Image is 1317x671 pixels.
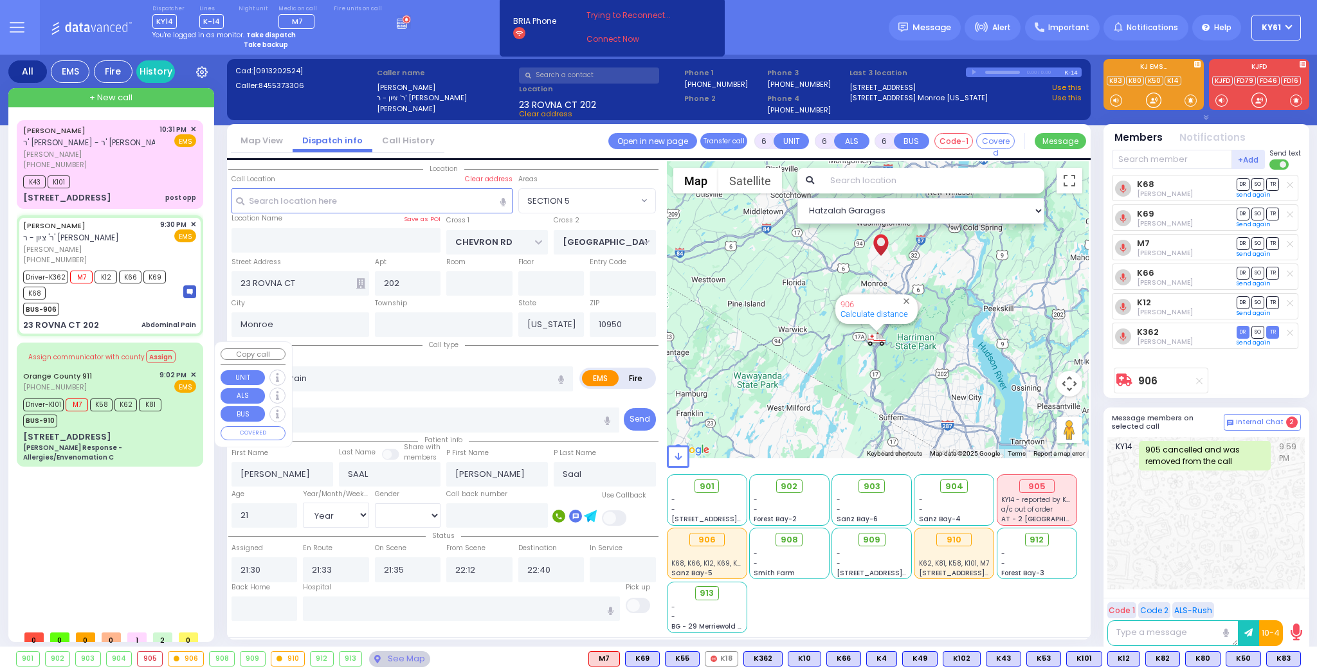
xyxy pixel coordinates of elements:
[513,15,556,27] span: BRIA Phone
[90,398,113,411] span: K58
[711,656,717,662] img: red-radio-icon.svg
[1185,651,1221,667] div: BLS
[919,495,923,505] span: -
[377,103,514,114] label: [PERSON_NAME]
[1266,237,1279,249] span: TR
[1112,414,1224,431] h5: Message members on selected call
[754,549,758,559] span: -
[1237,208,1249,220] span: DR
[377,82,514,93] label: [PERSON_NAME]
[1224,414,1301,431] button: Internal Chat 2
[866,651,897,667] div: BLS
[670,442,713,458] a: Open this area in Google Maps (opens a new window)
[898,22,908,32] img: message.svg
[590,543,622,553] label: In Service
[1266,267,1279,279] span: TR
[863,533,880,546] span: 909
[1266,178,1279,190] span: TR
[673,168,718,193] button: Show street map
[23,382,87,392] span: [PHONE_NUMBER]
[754,505,758,514] span: -
[1165,76,1181,85] a: K14
[1266,326,1279,338] span: TR
[902,651,938,667] div: BLS
[404,215,441,224] label: Save as POI
[28,352,145,362] span: Assign communicator with county
[24,632,44,642] span: 0
[894,133,929,149] button: BUS
[1064,67,1082,77] div: K-14
[1048,22,1089,33] span: Important
[51,60,89,83] div: EMS
[618,370,654,386] label: Fire
[1066,651,1102,667] div: BLS
[232,298,245,309] label: City
[518,543,557,553] label: Destination
[837,495,840,505] span: -
[339,447,376,458] label: Last Name
[1057,371,1082,397] button: Map camera controls
[369,651,430,667] div: See map
[1251,237,1264,249] span: SO
[1137,248,1193,258] span: Chaim Horowitz
[608,133,697,149] a: Open in new page
[976,133,1015,149] button: Covered
[23,220,86,231] a: [PERSON_NAME]
[76,652,100,666] div: 903
[146,350,176,363] button: Assign
[788,651,821,667] div: BLS
[465,174,513,184] label: Clear address
[159,370,186,380] span: 9:02 PM
[221,406,265,422] button: BUS
[943,651,981,667] div: BLS
[23,371,92,381] a: Orange County 911
[1035,133,1086,149] button: Message
[23,159,87,170] span: [PHONE_NUMBER]
[518,257,534,267] label: Floor
[754,495,758,505] span: -
[232,489,244,499] label: Age
[900,295,913,307] button: Close
[1226,651,1261,667] div: BLS
[1139,441,1271,470] div: 905 cancelled and was removed from the call
[767,79,831,89] label: [PHONE_NUMBER]
[774,133,809,149] button: UNIT
[271,652,305,666] div: 910
[232,174,275,184] label: Call Location
[1127,22,1178,33] span: Notifications
[152,5,185,13] label: Dispatcher
[919,505,923,514] span: -
[1237,280,1271,287] a: Send again
[1257,76,1280,85] a: FD46
[253,66,303,76] span: [0913202524]
[1251,208,1264,220] span: SO
[665,651,700,667] div: BLS
[239,5,268,13] label: Night unit
[1237,250,1271,258] a: Send again
[165,193,196,202] div: post opp
[670,442,713,458] img: Google
[66,398,88,411] span: M7
[1266,208,1279,220] span: TR
[992,22,1011,33] span: Alert
[1227,420,1233,426] img: comment-alt.png
[1137,268,1154,278] a: K66
[232,188,513,213] input: Search location here
[684,67,763,78] span: Phone 1
[303,596,620,621] input: Search hospital
[588,651,620,667] div: ALS
[781,480,797,493] span: 902
[1266,296,1279,309] span: TR
[48,175,70,188] span: K101
[232,257,281,267] label: Street Address
[1251,326,1264,338] span: SO
[671,505,675,514] span: -
[375,543,406,553] label: On Scene
[1262,22,1281,33] span: KY61
[8,60,47,83] div: All
[136,60,175,83] a: History
[849,82,916,93] a: [STREET_ADDRESS]
[869,231,892,270] div: MOSHE OVADYA SAAL
[17,652,39,666] div: 901
[160,220,186,229] span: 9:30 PM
